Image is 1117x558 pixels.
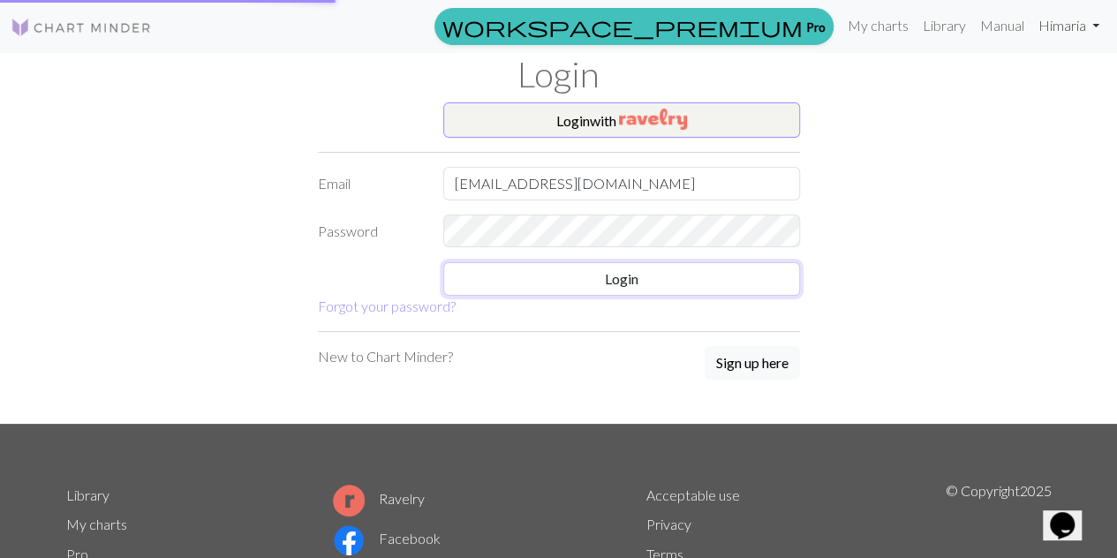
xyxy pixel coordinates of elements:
[11,17,152,38] img: Logo
[333,524,365,556] img: Facebook logo
[646,486,740,503] a: Acceptable use
[434,8,834,45] a: Pro
[443,102,800,138] button: Loginwith
[841,8,916,43] a: My charts
[66,486,109,503] a: Library
[318,298,456,314] a: Forgot your password?
[333,530,441,547] a: Facebook
[1043,487,1099,540] iframe: chat widget
[56,53,1062,95] h1: Login
[333,490,425,507] a: Ravelry
[973,8,1031,43] a: Manual
[916,8,973,43] a: Library
[646,516,691,532] a: Privacy
[619,109,687,130] img: Ravelry
[318,346,453,367] p: New to Chart Minder?
[333,485,365,517] img: Ravelry logo
[442,14,803,39] span: workspace_premium
[1031,8,1106,43] a: Himaria
[307,167,434,200] label: Email
[705,346,800,381] a: Sign up here
[66,516,127,532] a: My charts
[705,346,800,380] button: Sign up here
[443,262,800,296] button: Login
[307,215,434,248] label: Password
